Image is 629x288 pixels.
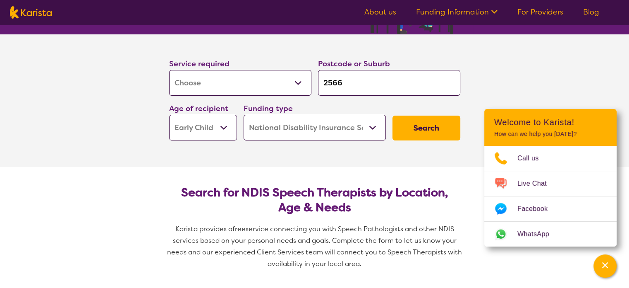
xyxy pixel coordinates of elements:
[169,104,228,114] label: Age of recipient
[167,225,464,268] span: service connecting you with Speech Pathologists and other NDIS services based on your personal ne...
[494,117,607,127] h2: Welcome to Karista!
[175,225,232,233] span: Karista provides a
[517,7,563,17] a: For Providers
[176,185,454,215] h2: Search for NDIS Speech Therapists by Location, Age & Needs
[583,7,599,17] a: Blog
[364,7,396,17] a: About us
[10,6,52,19] img: Karista logo
[517,152,549,165] span: Call us
[484,109,617,247] div: Channel Menu
[318,59,390,69] label: Postcode or Suburb
[517,228,559,240] span: WhatsApp
[494,131,607,138] p: How can we help you [DATE]?
[593,254,617,278] button: Channel Menu
[484,146,617,247] ul: Choose channel
[392,116,460,140] button: Search
[416,7,497,17] a: Funding Information
[517,203,557,215] span: Facebook
[517,177,557,190] span: Live Chat
[244,104,293,114] label: Funding type
[169,59,230,69] label: Service required
[484,222,617,247] a: Web link opens in a new tab.
[318,70,460,96] input: Type
[232,225,246,233] span: free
